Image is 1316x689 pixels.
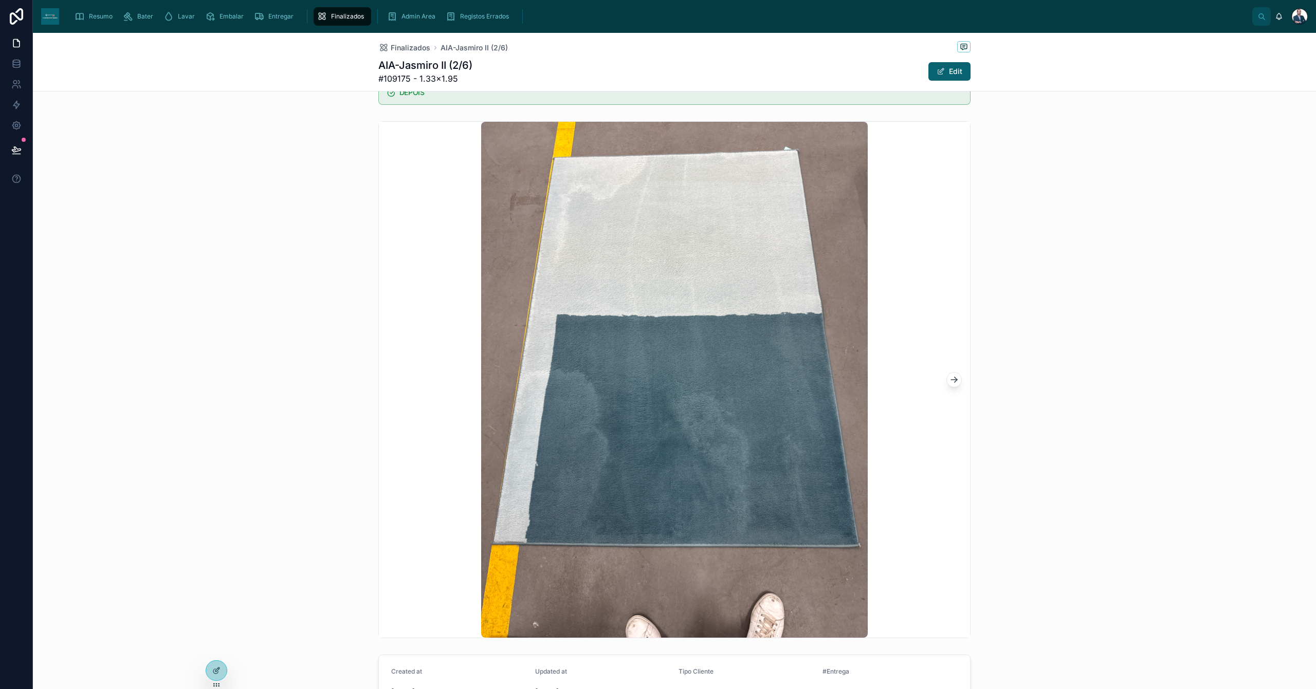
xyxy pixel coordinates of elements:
span: Updated at [535,667,567,675]
span: #Entrega [822,667,849,675]
span: Entregar [268,12,294,21]
span: Finalizados [391,43,430,53]
a: Registos Errados [443,7,516,26]
a: Finalizados [378,43,430,53]
a: Admin Area [384,7,443,26]
a: Entregar [251,7,301,26]
span: Admin Area [401,12,435,21]
span: Resumo [89,12,113,21]
span: Bater [137,12,153,21]
a: Embalar [202,7,251,26]
span: Lavar [178,12,195,21]
span: Finalizados [331,12,364,21]
a: Lavar [160,7,202,26]
a: Finalizados [314,7,371,26]
span: Registos Errados [460,12,509,21]
a: Resumo [71,7,120,26]
div: scrollable content [67,5,1252,28]
a: AIA-Jasmiro II (2/6) [441,43,508,53]
span: Created at [391,667,422,675]
h1: AIA-Jasmiro II (2/6) [378,58,472,72]
button: Edit [928,62,971,81]
span: #109175 - 1.33×1.95 [378,72,472,85]
img: App logo [41,8,59,25]
span: Embalar [220,12,244,21]
span: Tipo Cliente [679,667,714,675]
img: image.jpg [481,122,868,638]
h5: DEPOIS [399,89,962,96]
a: Bater [120,7,160,26]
